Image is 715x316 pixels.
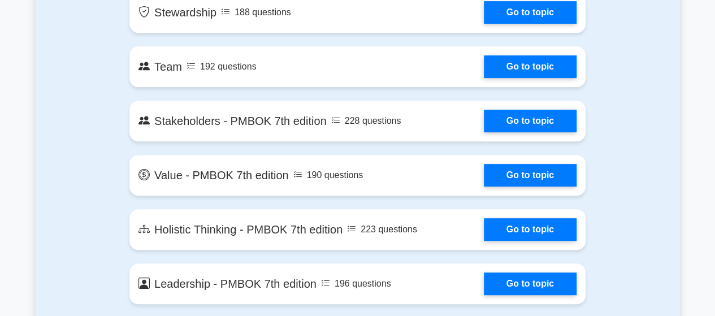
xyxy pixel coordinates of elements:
[484,1,577,24] a: Go to topic
[484,272,577,295] a: Go to topic
[484,164,577,187] a: Go to topic
[484,218,577,241] a: Go to topic
[484,55,577,78] a: Go to topic
[484,110,577,132] a: Go to topic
